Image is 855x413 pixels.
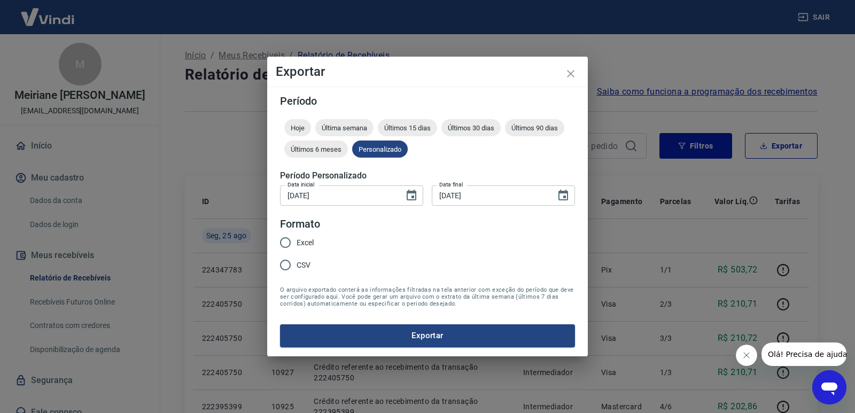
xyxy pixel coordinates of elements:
[280,324,575,347] button: Exportar
[6,7,90,16] span: Olá! Precisa de ajuda?
[761,342,846,366] iframe: Mensagem da empresa
[287,181,315,189] label: Data inicial
[284,119,311,136] div: Hoje
[505,119,564,136] div: Últimos 90 dias
[352,141,408,158] div: Personalizado
[280,96,575,106] h5: Período
[553,185,574,206] button: Choose date, selected date is 25 de ago de 2025
[401,185,422,206] button: Choose date, selected date is 11 de ago de 2025
[280,170,575,181] h5: Período Personalizado
[441,119,501,136] div: Últimos 30 dias
[284,124,311,132] span: Hoje
[276,65,579,78] h4: Exportar
[315,124,374,132] span: Última semana
[297,260,310,271] span: CSV
[812,370,846,404] iframe: Botão para abrir a janela de mensagens
[432,185,548,205] input: DD/MM/YYYY
[315,119,374,136] div: Última semana
[284,145,348,153] span: Últimos 6 meses
[280,185,397,205] input: DD/MM/YYYY
[505,124,564,132] span: Últimos 90 dias
[378,119,437,136] div: Últimos 15 dias
[378,124,437,132] span: Últimos 15 dias
[736,345,757,366] iframe: Fechar mensagem
[280,286,575,307] span: O arquivo exportado conterá as informações filtradas na tela anterior com exceção do período que ...
[352,145,408,153] span: Personalizado
[439,181,463,189] label: Data final
[558,61,584,87] button: close
[297,237,314,248] span: Excel
[284,141,348,158] div: Últimos 6 meses
[441,124,501,132] span: Últimos 30 dias
[280,216,320,232] legend: Formato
